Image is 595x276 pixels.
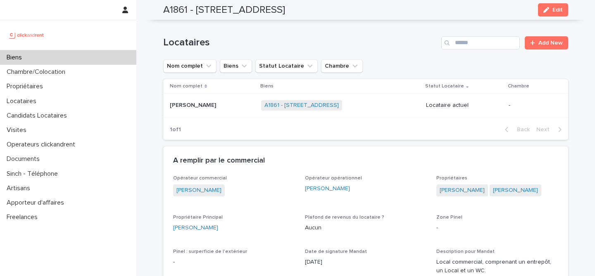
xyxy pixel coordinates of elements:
span: Edit [552,7,563,13]
p: Locataire actuel [426,102,502,109]
p: Aucun [305,224,427,232]
button: Nom complet [163,59,217,73]
p: - [173,258,295,267]
p: [PERSON_NAME] [170,100,218,109]
p: Documents [3,155,46,163]
span: Opérateur opérationnel [305,176,362,181]
span: Back [512,127,530,132]
button: Edit [538,3,568,17]
span: Propriétaire Principal [173,215,223,220]
img: UCB0brd3T0yccxBKYDjQ [7,27,47,43]
p: Chambre/Colocation [3,68,72,76]
p: Chambre [508,82,529,91]
h2: A remplir par le commercial [173,156,265,165]
button: Back [498,126,533,133]
span: Propriétaires [436,176,467,181]
p: Locataires [3,97,43,105]
a: [PERSON_NAME] [440,186,485,195]
span: Plafond de revenus du locataire ? [305,215,384,220]
a: [PERSON_NAME] [493,186,538,195]
p: Biens [3,54,29,61]
p: Biens [260,82,274,91]
span: Opérateur commercial [173,176,227,181]
button: Next [533,126,568,133]
p: Operateurs clickandrent [3,141,82,149]
p: 1 of 1 [163,120,188,140]
span: Pinel : surperficie de l'extérieur [173,249,247,254]
p: Statut Locataire [425,82,464,91]
p: Candidats Locataires [3,112,74,120]
button: Statut Locataire [255,59,318,73]
a: [PERSON_NAME] [176,186,221,195]
p: Visites [3,126,33,134]
a: Add New [525,36,568,50]
p: Propriétaires [3,83,50,90]
h1: Locataires [163,37,438,49]
span: Next [536,127,555,132]
p: - [509,102,555,109]
input: Search [441,36,520,50]
button: Biens [220,59,252,73]
a: [PERSON_NAME] [173,224,218,232]
h2: A1861 - [STREET_ADDRESS] [163,4,285,16]
button: Chambre [321,59,363,73]
span: Zone Pinel [436,215,462,220]
p: Nom complet [170,82,202,91]
p: Local commercial, comprenant un entrepôt, un Local et un WC. [436,258,558,275]
p: - [436,224,558,232]
a: [PERSON_NAME] [305,184,350,193]
p: Sinch - Téléphone [3,170,64,178]
span: Add New [538,40,563,46]
tr: [PERSON_NAME][PERSON_NAME] A1861 - [STREET_ADDRESS] Locataire actuel- [163,94,568,118]
p: Apporteur d'affaires [3,199,71,207]
a: A1861 - [STREET_ADDRESS] [264,102,339,109]
span: Date de signature Mandat [305,249,367,254]
p: Freelances [3,213,44,221]
span: Description pour Mandat [436,249,495,254]
p: Artisans [3,184,37,192]
p: [DATE] [305,258,427,267]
